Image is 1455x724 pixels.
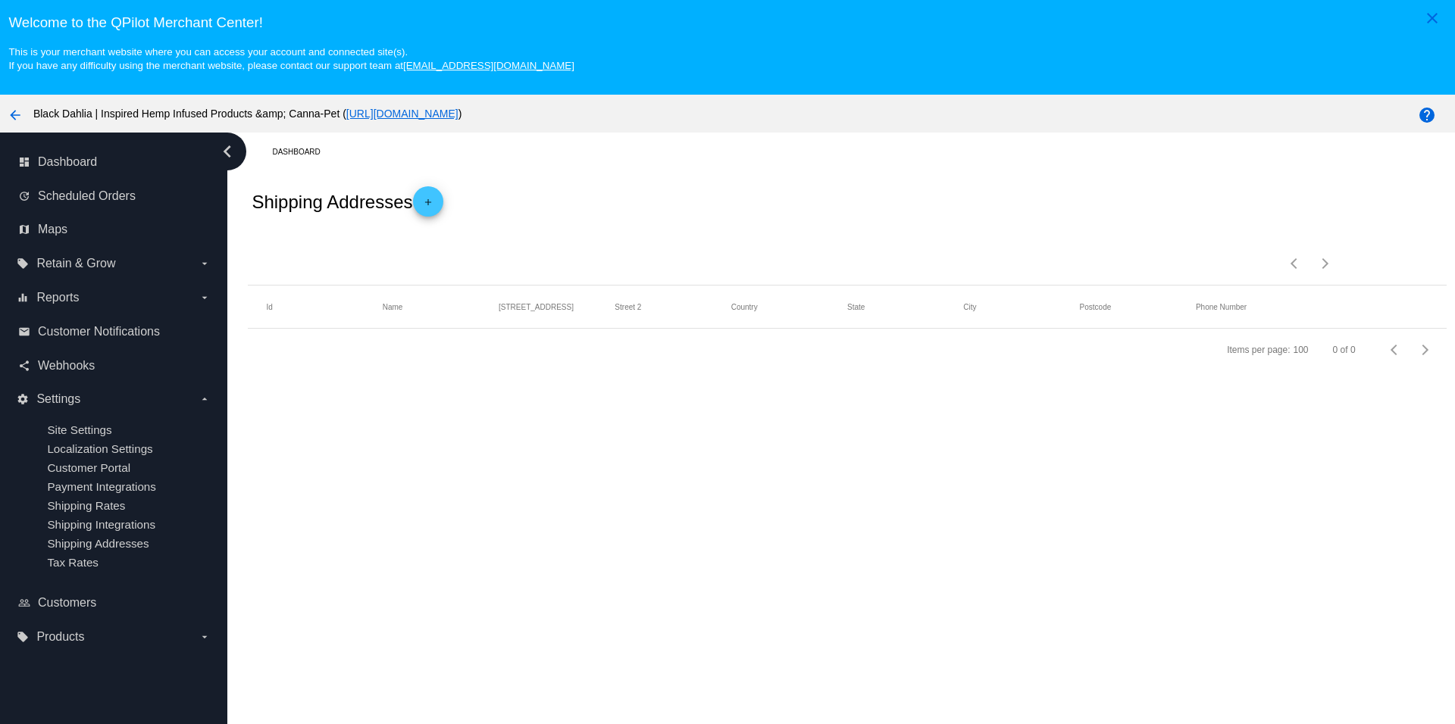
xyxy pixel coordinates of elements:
span: Scheduled Orders [38,189,136,203]
i: equalizer [17,292,29,304]
i: local_offer [17,257,29,270]
span: Settings [36,392,80,406]
a: map Maps [18,217,211,242]
i: local_offer [17,631,29,643]
mat-header-cell: Name [383,303,499,311]
a: share Webhooks [18,354,211,378]
button: Next page [1410,335,1441,365]
a: Shipping Rates [47,499,125,512]
i: share [18,360,30,372]
i: settings [17,393,29,405]
span: Webhooks [38,359,95,373]
i: arrow_drop_down [199,631,211,643]
mat-header-cell: City [963,303,1079,311]
span: Black Dahlia | Inspired Hemp Infused Products &amp; Canna-Pet ( ) [33,108,462,120]
span: Dashboard [38,155,97,169]
a: Customer Portal [47,461,130,474]
i: map [18,223,30,236]
h3: Welcome to the QPilot Merchant Center! [8,14,1446,31]
i: email [18,326,30,338]
div: 0 of 0 [1333,345,1356,355]
mat-header-cell: [STREET_ADDRESS] [499,303,615,311]
i: chevron_left [215,139,239,164]
a: dashboard Dashboard [18,150,211,174]
i: dashboard [18,156,30,168]
mat-icon: close [1423,9,1441,27]
mat-header-cell: State [847,303,963,311]
a: [EMAIL_ADDRESS][DOMAIN_NAME] [403,60,574,71]
a: Payment Integrations [47,480,156,493]
small: This is your merchant website where you can access your account and connected site(s). If you hav... [8,46,574,71]
mat-icon: arrow_back [6,106,24,124]
a: Shipping Addresses [47,537,149,550]
a: Localization Settings [47,442,152,455]
button: Previous page [1280,248,1310,279]
h2: Shipping Addresses [252,186,443,217]
mat-header-cell: Street 2 [615,303,731,311]
button: Next page [1310,248,1341,279]
a: Dashboard [272,140,333,164]
mat-header-cell: Postcode [1080,303,1196,311]
a: Shipping Integrations [47,518,155,531]
mat-icon: add [419,197,437,215]
a: update Scheduled Orders [18,184,211,208]
mat-header-cell: Country [731,303,847,311]
span: Products [36,630,84,644]
mat-icon: help [1418,106,1436,124]
span: Reports [36,291,79,304]
i: people_outline [18,597,30,609]
i: arrow_drop_down [199,393,211,405]
span: Customer Notifications [38,325,160,339]
span: Retain & Grow [36,257,115,270]
mat-header-cell: Phone Number [1196,303,1312,311]
a: Site Settings [47,423,111,436]
a: email Customer Notifications [18,320,211,344]
i: update [18,190,30,202]
i: arrow_drop_down [199,257,211,270]
div: Items per page: [1227,345,1290,355]
a: Tax Rates [47,556,99,569]
div: 100 [1294,345,1309,355]
a: people_outline Customers [18,591,211,615]
i: arrow_drop_down [199,292,211,304]
a: [URL][DOMAIN_NAME] [346,108,458,120]
mat-header-cell: Id [266,303,382,311]
span: Customers [38,596,96,610]
button: Previous page [1380,335,1410,365]
span: Maps [38,223,67,236]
